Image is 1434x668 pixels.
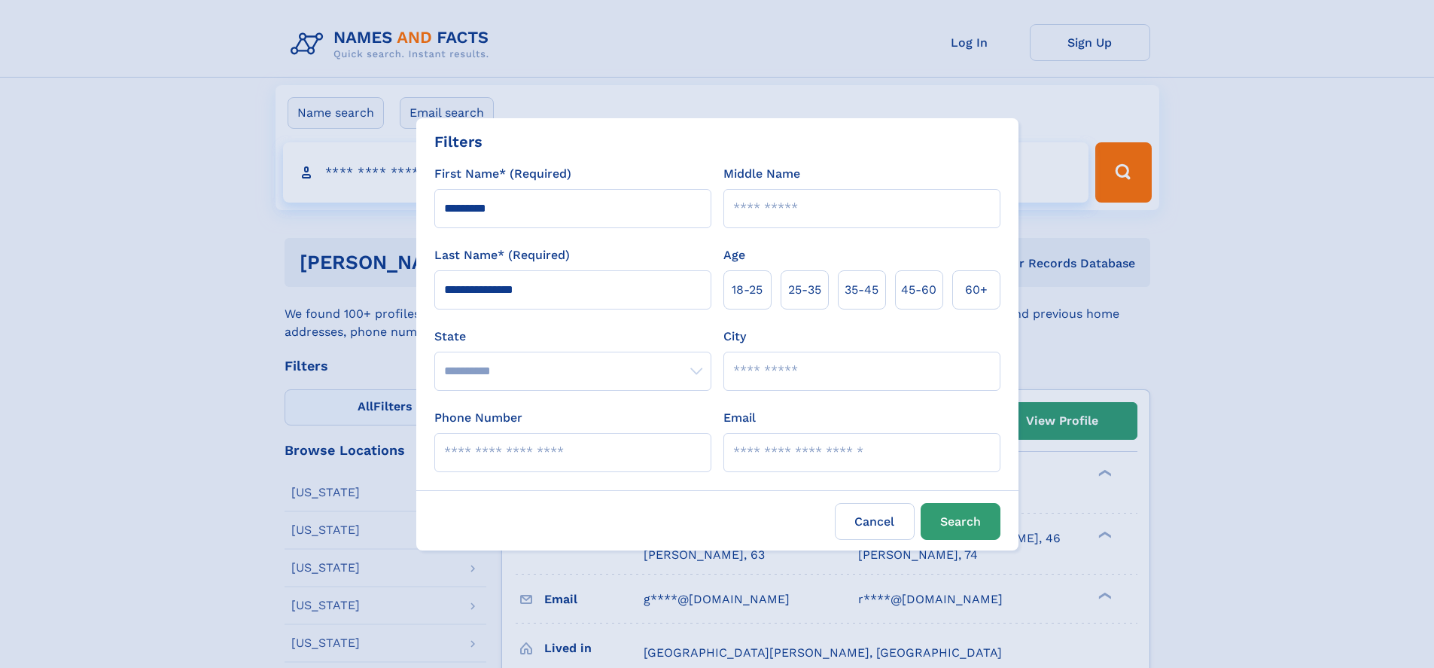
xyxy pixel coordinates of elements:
label: Age [723,246,745,264]
label: Phone Number [434,409,522,427]
label: First Name* (Required) [434,165,571,183]
label: State [434,328,711,346]
button: Search [921,503,1000,540]
div: Filters [434,130,483,153]
span: 25‑35 [788,281,821,299]
span: 18‑25 [732,281,763,299]
label: City [723,328,746,346]
label: Cancel [835,503,915,540]
label: Email [723,409,756,427]
label: Last Name* (Required) [434,246,570,264]
span: 45‑60 [901,281,936,299]
span: 60+ [965,281,988,299]
label: Middle Name [723,165,800,183]
span: 35‑45 [845,281,878,299]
